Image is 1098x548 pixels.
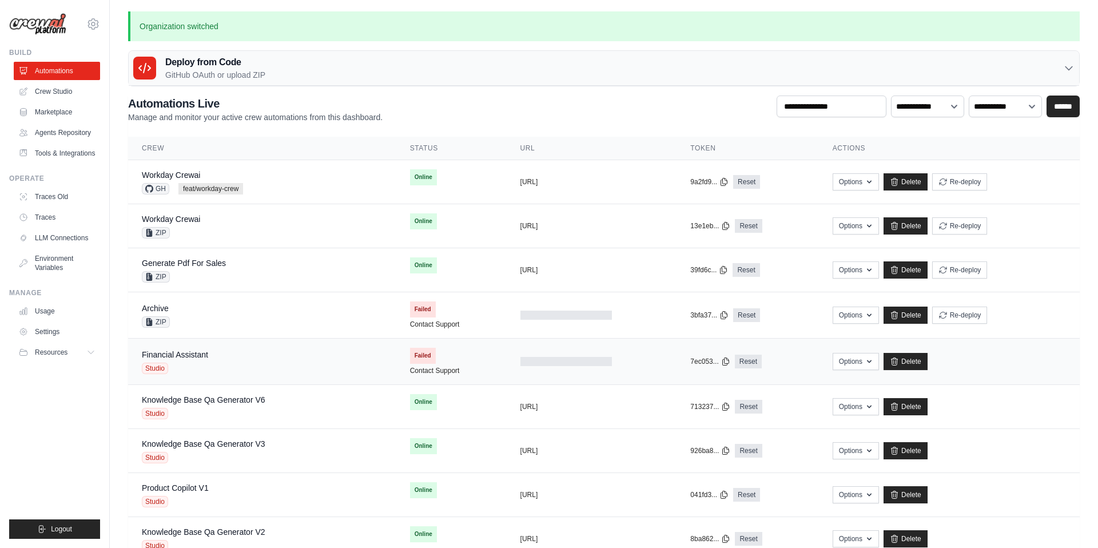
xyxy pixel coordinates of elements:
a: Traces [14,208,100,227]
button: Options [833,307,879,324]
button: 926ba8... [690,446,730,455]
h3: Deploy from Code [165,55,265,69]
button: Re-deploy [932,261,988,279]
a: LLM Connections [14,229,100,247]
button: Re-deploy [932,217,988,235]
button: 39fd6c... [690,265,728,275]
span: Online [410,438,437,454]
span: Studio [142,452,168,463]
a: Delete [884,173,928,190]
button: 041fd3... [690,490,729,499]
p: Manage and monitor your active crew automations from this dashboard. [128,112,383,123]
div: Manage [9,288,100,297]
p: Organization switched [128,11,1080,41]
a: Contact Support [410,320,460,329]
th: URL [507,137,677,160]
span: ZIP [142,271,170,283]
button: Options [833,530,879,547]
a: Marketplace [14,103,100,121]
div: Widget de chat [1041,493,1098,548]
button: Options [833,261,879,279]
a: Delete [884,217,928,235]
button: Resources [14,343,100,362]
button: Logout [9,519,100,539]
h2: Automations Live [128,96,383,112]
button: Options [833,353,879,370]
button: Options [833,173,879,190]
iframe: Chat Widget [1041,493,1098,548]
a: Generate Pdf For Sales [142,259,226,268]
span: GH [142,183,169,194]
a: Workday Crewai [142,170,200,180]
span: Studio [142,408,168,419]
span: Online [410,169,437,185]
a: Reset [733,488,760,502]
span: Online [410,526,437,542]
span: ZIP [142,316,170,328]
button: Re-deploy [932,307,988,324]
a: Tools & Integrations [14,144,100,162]
a: Reset [733,263,759,277]
span: feat/workday-crew [178,183,243,194]
a: Financial Assistant [142,350,208,359]
div: Operate [9,174,100,183]
a: Workday Crewai [142,215,200,224]
button: Options [833,398,879,415]
a: Contact Support [410,366,460,375]
a: Delete [884,442,928,459]
span: Online [410,257,437,273]
th: Crew [128,137,396,160]
button: 7ec053... [690,357,730,366]
a: Knowledge Base Qa Generator V6 [142,395,265,404]
span: Failed [410,348,436,364]
a: Delete [884,307,928,324]
a: Reset [735,219,762,233]
span: Logout [51,525,72,534]
button: 13e1eb... [690,221,730,231]
a: Reset [735,400,762,414]
a: Delete [884,398,928,415]
span: Online [410,394,437,410]
span: Resources [35,348,67,357]
a: Reset [735,532,762,546]
a: Reset [735,355,762,368]
a: Reset [733,175,760,189]
a: Delete [884,486,928,503]
a: Product Copilot V1 [142,483,209,493]
a: Crew Studio [14,82,100,101]
a: Reset [733,308,760,322]
button: Options [833,486,879,503]
a: Reset [735,444,762,458]
p: GitHub OAuth or upload ZIP [165,69,265,81]
th: Actions [819,137,1080,160]
th: Status [396,137,507,160]
a: Delete [884,530,928,547]
div: Build [9,48,100,57]
th: Token [677,137,818,160]
a: Delete [884,261,928,279]
span: Online [410,482,437,498]
a: Archive [142,304,169,313]
span: Studio [142,363,168,374]
button: Options [833,217,879,235]
span: ZIP [142,227,170,239]
a: Settings [14,323,100,341]
a: Delete [884,353,928,370]
span: Studio [142,496,168,507]
img: Logo [9,13,66,35]
a: Environment Variables [14,249,100,277]
span: Failed [410,301,436,317]
button: Re-deploy [932,173,988,190]
span: Online [410,213,437,229]
a: Usage [14,302,100,320]
a: Traces Old [14,188,100,206]
a: Automations [14,62,100,80]
a: Knowledge Base Qa Generator V2 [142,527,265,537]
button: 9a2fd9... [690,177,729,186]
button: 713237... [690,402,730,411]
a: Knowledge Base Qa Generator V3 [142,439,265,448]
button: 8ba862... [690,534,730,543]
a: Agents Repository [14,124,100,142]
button: 3bfa37... [690,311,729,320]
button: Options [833,442,879,459]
